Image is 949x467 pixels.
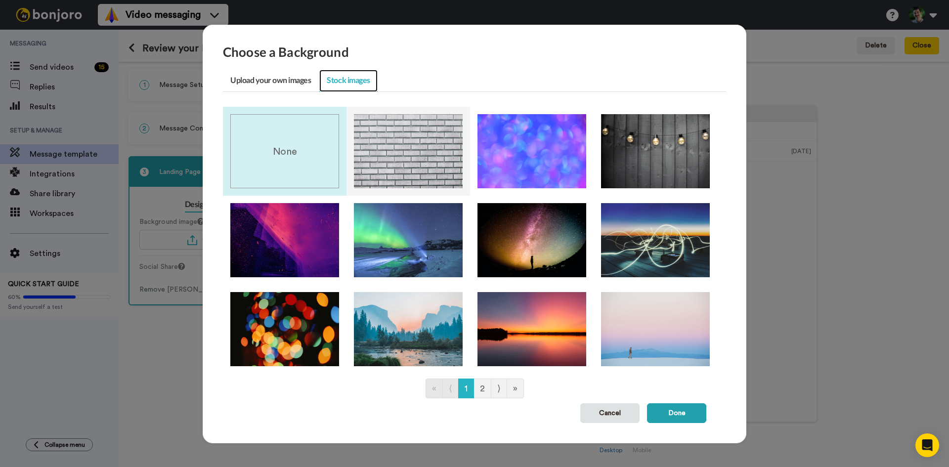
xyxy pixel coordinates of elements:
[477,203,586,277] img: greg-rakozy-oMpAz-DN-9I-unsplash.png
[477,114,586,188] img: sharon-mccutcheon-33xSu0EWgP4-unsplash.png
[354,114,463,188] img: sharon-mccutcheon-D_lsnqKA3PE-unsplash.png
[230,203,339,277] img: jr-korpa-9XngoIpxcEo-unsplash.png
[580,403,640,423] button: Cancel
[426,379,443,398] a: Go to first page
[474,379,491,398] a: Go to page number 2
[601,292,710,366] img: b-matt-le-SJSpo9hQf7s-unsplash.png
[230,114,339,188] div: None
[223,45,349,65] h3: Choose a Background
[319,70,377,92] a: Stock images
[354,292,463,366] img: default-landingpage.png
[601,114,710,188] img: matt-walsh-l84LxaQ4DxI-unsplash.png
[507,379,524,398] a: Go to last page
[601,203,710,277] img: federico-beccari-ahi73ZN5P0Y-unsplash.png
[915,433,939,457] div: Open Intercom Messenger
[477,292,586,366] img: dave-hoefler-PNyGN0kPnic-unsplash.png
[354,203,463,277] img: jonatan-pie-UPWuKzAcuUI-unsplash.png
[491,379,507,398] a: Go to next page
[647,403,706,423] button: Done
[223,70,318,92] a: Upload your own images
[230,292,339,366] img: dmitry-bayer-PGWvIQUkN-s-unsplash.png
[458,379,474,398] a: Go to page number 1
[442,379,459,398] a: Go to previous page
